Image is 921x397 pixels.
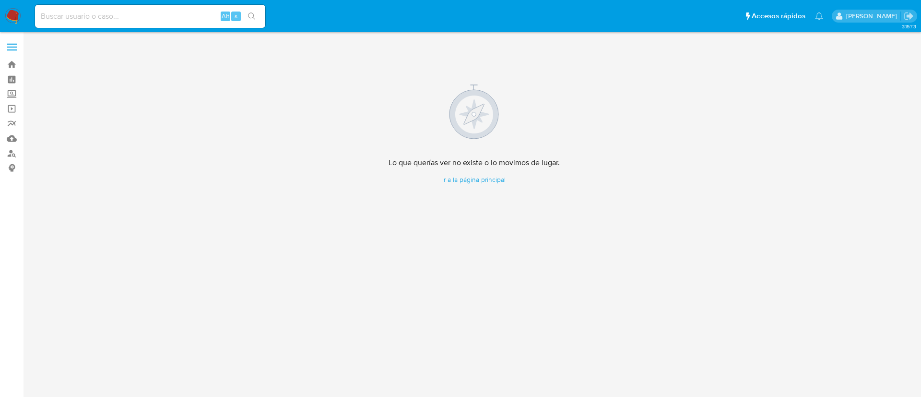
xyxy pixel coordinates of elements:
a: Ir a la página principal [389,175,560,184]
span: Accesos rápidos [752,11,805,21]
h4: Lo que querías ver no existe o lo movimos de lugar. [389,158,560,168]
span: s [235,12,237,21]
a: Notificaciones [815,12,823,20]
button: search-icon [242,10,261,23]
p: alicia.aldreteperez@mercadolibre.com.mx [846,12,900,21]
a: Salir [904,11,914,21]
input: Buscar usuario o caso... [35,10,265,23]
span: Alt [222,12,229,21]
